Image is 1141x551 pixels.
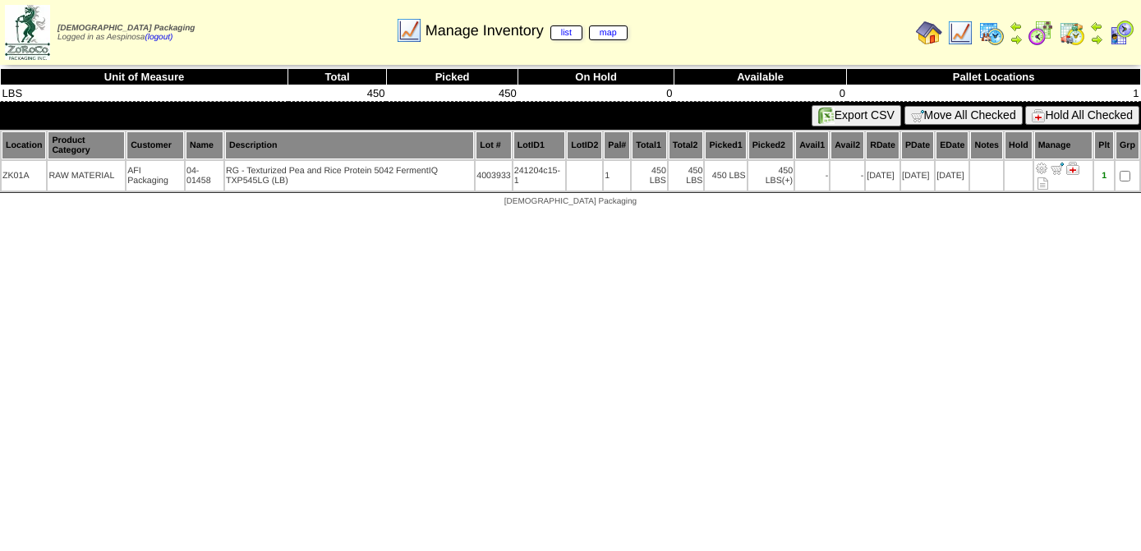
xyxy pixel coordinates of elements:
th: Pallet Locations [847,69,1141,85]
td: 0 [674,85,846,102]
img: line_graph.gif [947,20,973,46]
img: Adjust [1035,162,1048,175]
img: Move [1051,162,1064,175]
td: - [795,161,829,191]
th: Grp [1116,131,1139,159]
th: Unit of Measure [1,69,288,85]
a: map [589,25,628,40]
td: LBS [1,85,288,102]
a: list [550,25,582,40]
th: PDate [901,131,934,159]
td: RAW MATERIAL [48,161,125,191]
th: RDate [866,131,899,159]
th: LotID1 [513,131,565,159]
img: calendarinout.gif [1059,20,1085,46]
th: Total [288,69,387,85]
td: AFI Packaging [127,161,184,191]
img: home.gif [916,20,942,46]
th: Picked [386,69,518,85]
th: EDate [936,131,968,159]
img: arrowright.gif [1010,33,1023,46]
a: (logout) [145,33,173,42]
td: 1 [604,161,630,191]
th: Avail2 [830,131,864,159]
img: zoroco-logo-small.webp [5,5,50,60]
span: [DEMOGRAPHIC_DATA] Packaging [58,24,195,33]
img: arrowleft.gif [1010,20,1023,33]
th: Picked1 [705,131,746,159]
div: (+) [782,176,793,186]
td: 04-01458 [186,161,223,191]
img: calendarcustomer.gif [1108,20,1134,46]
button: Export CSV [812,105,901,126]
th: Customer [127,131,184,159]
img: excel.gif [818,108,835,124]
th: Name [186,131,223,159]
th: Plt [1094,131,1114,159]
th: Description [225,131,474,159]
div: 1 [1095,171,1113,181]
td: 4003933 [476,161,512,191]
th: Total1 [632,131,667,159]
td: ZK01A [2,161,46,191]
td: [DATE] [866,161,899,191]
td: 450 LBS [748,161,794,191]
td: 450 LBS [632,161,667,191]
th: Available [674,69,846,85]
td: 0 [518,85,674,102]
td: 241204c15-1 [513,161,565,191]
td: 450 [288,85,387,102]
span: Manage Inventory [426,22,628,39]
th: Picked2 [748,131,794,159]
img: calendarblend.gif [1028,20,1054,46]
th: Avail1 [795,131,829,159]
td: 450 LBS [705,161,746,191]
img: Manage Hold [1066,162,1079,175]
span: [DEMOGRAPHIC_DATA] Packaging [504,197,637,206]
img: line_graph.gif [396,17,422,44]
td: 450 [386,85,518,102]
td: RG - Texturized Pea and Rice Protein 5042 FermentIQ TXP545LG (LB) [225,161,474,191]
img: arrowleft.gif [1090,20,1103,33]
img: calendarprod.gif [978,20,1005,46]
th: Lot # [476,131,512,159]
i: Note [1037,177,1048,190]
th: Hold [1005,131,1033,159]
td: 1 [847,85,1141,102]
th: Product Category [48,131,125,159]
td: [DATE] [901,161,934,191]
th: Pal# [604,131,630,159]
button: Move All Checked [904,106,1023,125]
th: Manage [1034,131,1093,159]
img: hold.gif [1032,109,1045,122]
img: arrowright.gif [1090,33,1103,46]
th: Notes [970,131,1003,159]
th: Total2 [669,131,704,159]
button: Hold All Checked [1025,106,1139,125]
td: [DATE] [936,161,968,191]
img: cart.gif [911,109,924,122]
td: 450 LBS [669,161,704,191]
th: Location [2,131,46,159]
td: - [830,161,864,191]
span: Logged in as Aespinosa [58,24,195,42]
th: LotID2 [567,131,602,159]
th: On Hold [518,69,674,85]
